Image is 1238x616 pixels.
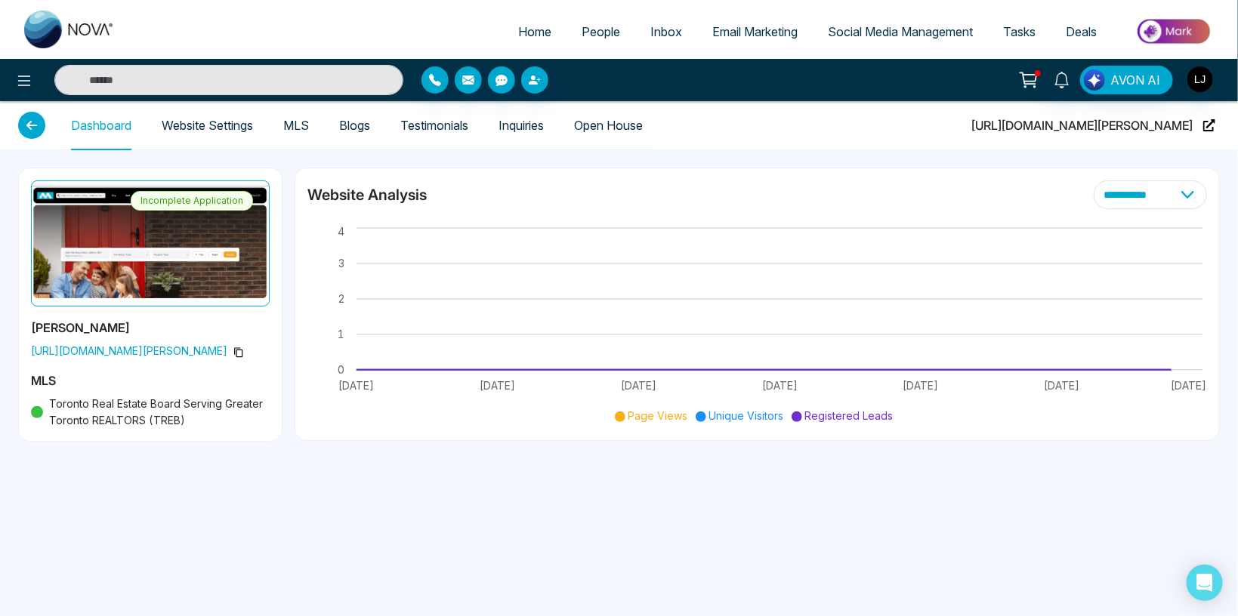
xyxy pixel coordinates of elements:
tspan: [DATE] [762,379,798,392]
a: MLS [283,119,309,132]
a: Testimonials [400,119,468,132]
a: Inbox [635,17,697,46]
a: Email Marketing [697,17,813,46]
span: Inbox [650,24,682,39]
h5: MLS [31,371,270,390]
span: Registered Leads [805,409,894,422]
tspan: 3 [338,257,344,269]
a: Tasks [988,17,1051,46]
h4: Website Analysis [307,184,427,205]
h5: [PERSON_NAME] [31,319,270,337]
span: Unique Visitors [709,409,784,422]
span: Incomplete Application [131,191,253,211]
tspan: [DATE] [480,379,515,392]
a: Blogs [339,119,370,132]
span: Deals [1066,24,1097,39]
span: AVON AI [1110,71,1160,89]
tspan: [DATE] [903,379,939,392]
span: Open House [574,101,643,149]
tspan: 4 [338,226,344,239]
span: People [582,24,620,39]
button: [URL][DOMAIN_NAME][PERSON_NAME] [967,100,1220,150]
span: Social Media Management [828,24,973,39]
span: Page Views [628,409,688,422]
tspan: [DATE] [1172,379,1207,392]
a: Home [503,17,567,46]
tspan: 0 [338,363,344,376]
div: Open Intercom Messenger [1187,565,1223,601]
a: Inquiries [499,119,544,132]
span: Home [518,24,551,39]
a: Social Media Management [813,17,988,46]
span: [URL][DOMAIN_NAME][PERSON_NAME] [31,343,270,359]
tspan: 1 [338,328,344,340]
tspan: [DATE] [338,379,374,392]
img: User Avatar [1187,66,1213,92]
img: Market-place.gif [1119,14,1229,48]
tspan: 2 [338,292,344,305]
a: Deals [1051,17,1112,46]
img: Nova CRM Logo [24,11,115,48]
tspan: [DATE] [621,379,656,392]
button: AVON AI [1080,66,1173,94]
a: Dashboard [71,119,131,132]
img: Lead Flow [1084,69,1105,91]
tspan: [DATE] [1045,379,1080,392]
span: Tasks [1003,24,1036,39]
a: People [567,17,635,46]
div: Toronto Real Estate Board Serving Greater Toronto REALTORS (TREB) [31,396,270,429]
img: Profile [31,180,270,306]
a: Website Settings [162,119,253,132]
span: [URL][DOMAIN_NAME][PERSON_NAME] [971,101,1193,149]
span: Email Marketing [712,24,798,39]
